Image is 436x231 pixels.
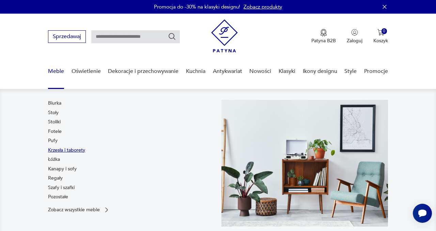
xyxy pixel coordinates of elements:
a: Fotele [48,128,62,135]
a: Promocje [364,58,388,84]
p: Zaloguj [347,37,362,44]
a: Biurka [48,100,61,107]
iframe: Smartsupp widget button [413,204,432,223]
img: Ikona koszyka [377,29,384,36]
a: Nowości [249,58,271,84]
a: Klasyki [279,58,295,84]
a: Regały [48,175,63,182]
a: Style [344,58,357,84]
p: Promocja do -30% na klasyki designu! [154,3,240,10]
a: Ikony designu [303,58,337,84]
button: Zaloguj [347,29,362,44]
img: Patyna - sklep z meblami i dekoracjami vintage [211,19,238,52]
a: Pufy [48,137,58,144]
button: 0Koszyk [373,29,388,44]
a: Sprzedawaj [48,35,86,40]
a: Meble [48,58,64,84]
a: Kanapy i sofy [48,166,77,172]
a: Szafy i szafki [48,184,75,191]
img: 969d9116629659dbb0bd4e745da535dc.jpg [221,100,388,227]
a: Krzesła i taborety [48,147,85,154]
button: Szukaj [168,32,176,41]
a: Ikona medaluPatyna B2B [311,29,336,44]
a: Pozostałe [48,194,68,200]
a: Antykwariat [213,58,242,84]
a: Zobacz produkty [244,3,282,10]
a: Stoliki [48,119,61,125]
img: Ikonka użytkownika [351,29,358,36]
p: Patyna B2B [311,37,336,44]
div: 0 [381,28,387,34]
a: Łóżka [48,156,60,163]
p: Koszyk [373,37,388,44]
a: Dekoracje i przechowywanie [108,58,178,84]
button: Patyna B2B [311,29,336,44]
a: Oświetlenie [72,58,101,84]
p: Zobacz wszystkie meble [48,207,100,212]
a: Zobacz wszystkie meble [48,206,110,213]
img: Ikona medalu [320,29,327,36]
a: Stoły [48,109,59,116]
a: Kuchnia [186,58,205,84]
button: Sprzedawaj [48,30,86,43]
